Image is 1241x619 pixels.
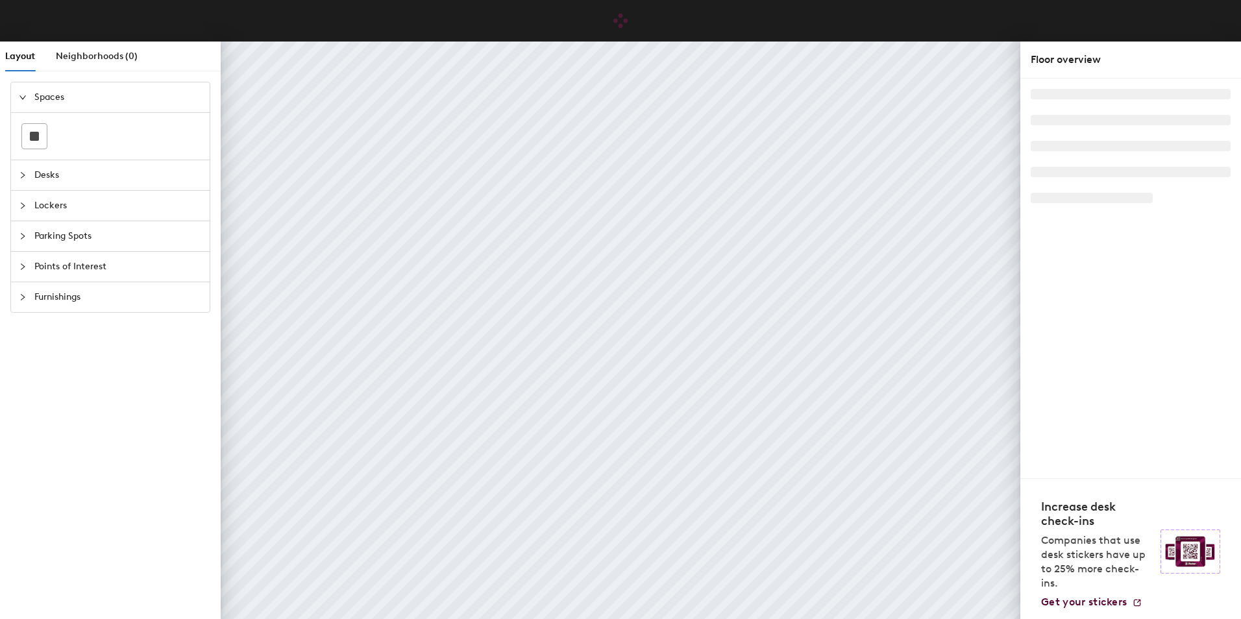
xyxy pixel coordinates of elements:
[34,252,202,282] span: Points of Interest
[1041,500,1153,528] h4: Increase desk check-ins
[1041,596,1142,609] a: Get your stickers
[56,51,138,62] span: Neighborhoods (0)
[19,202,27,210] span: collapsed
[19,293,27,301] span: collapsed
[19,171,27,179] span: collapsed
[34,82,202,112] span: Spaces
[1041,533,1153,590] p: Companies that use desk stickers have up to 25% more check-ins.
[34,160,202,190] span: Desks
[34,221,202,251] span: Parking Spots
[1031,52,1231,67] div: Floor overview
[34,191,202,221] span: Lockers
[19,232,27,240] span: collapsed
[1161,529,1220,574] img: Sticker logo
[19,263,27,271] span: collapsed
[1041,596,1127,608] span: Get your stickers
[5,51,35,62] span: Layout
[19,93,27,101] span: expanded
[34,282,202,312] span: Furnishings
